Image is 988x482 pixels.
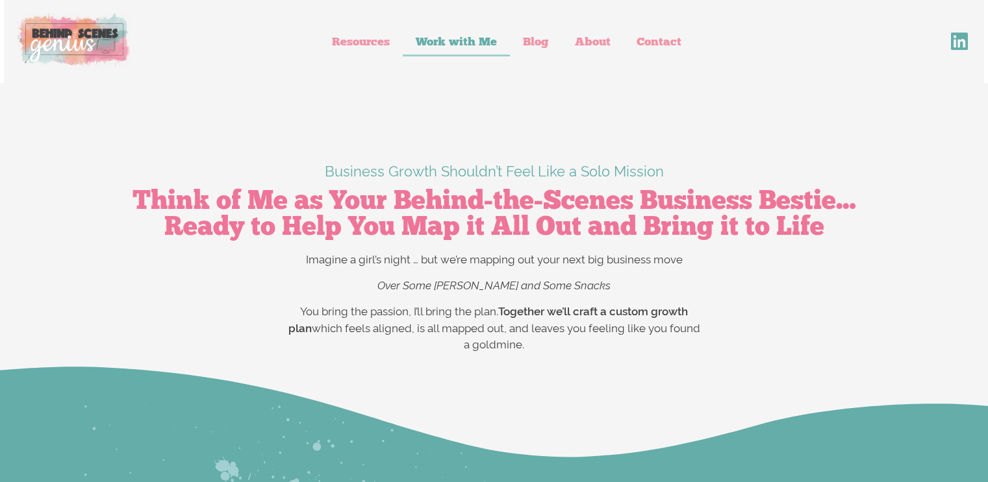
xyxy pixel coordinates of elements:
[319,27,403,56] a: Resources
[624,27,694,56] a: Contact
[306,253,683,266] span: Imagine a girl’s night … but we’re mapping out your next big business move
[288,305,689,335] strong: Together we’ll craft a custom growth plan
[403,27,510,56] a: Work with Me
[156,27,859,56] nav: Menu
[325,163,664,180] span: Business Growth Shouldn’t Feel Like a Solo Mission
[377,279,611,292] span: Over Some [PERSON_NAME] and Some Snacks
[510,27,562,56] a: Blog
[562,27,624,56] a: About
[288,305,700,351] span: You bring the passion, I’ll bring the plan. which feels aligned, is all mapped out, and leaves yo...
[124,187,865,239] h2: Think of Me as Your Behind-the-Scenes Business Bestie… Ready to Help You Map it All Out and Bring...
